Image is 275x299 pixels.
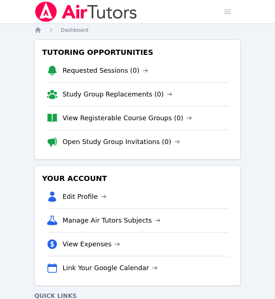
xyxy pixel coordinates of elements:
a: View Expenses [62,239,120,249]
a: Dashboard [61,26,88,34]
a: Requested Sessions (0) [62,65,148,76]
a: Study Group Replacements (0) [62,89,172,99]
a: Link Your Google Calendar [62,263,158,273]
nav: Breadcrumb [34,26,241,34]
h3: Your Account [41,172,234,185]
a: Open Study Group Invitations (0) [62,137,180,147]
a: View Registerable Course Groups (0) [62,113,192,123]
img: Air Tutors [34,1,138,22]
a: Edit Profile [62,192,107,202]
a: Manage Air Tutors Subjects [62,215,161,226]
span: Dashboard [61,27,88,33]
h3: Tutoring Opportunities [41,46,234,59]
